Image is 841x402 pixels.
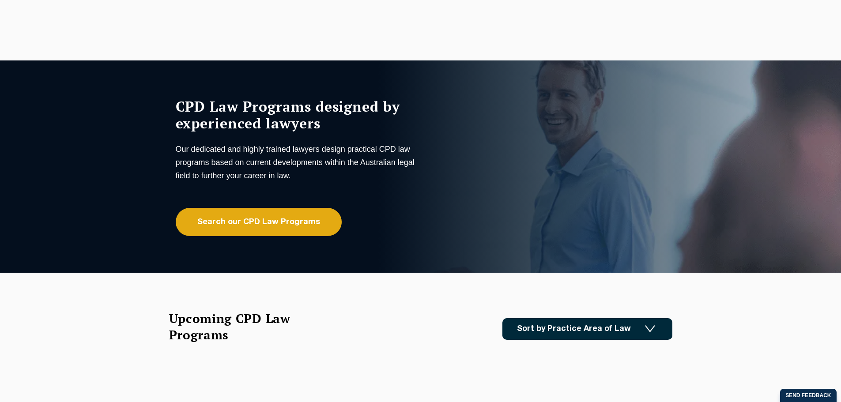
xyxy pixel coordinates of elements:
h1: CPD Law Programs designed by experienced lawyers [176,98,419,131]
a: Search our CPD Law Programs [176,208,342,236]
p: Our dedicated and highly trained lawyers design practical CPD law programs based on current devel... [176,143,419,182]
h2: Upcoming CPD Law Programs [169,310,313,343]
a: Sort by Practice Area of Law [502,318,672,340]
img: Icon [645,325,655,333]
